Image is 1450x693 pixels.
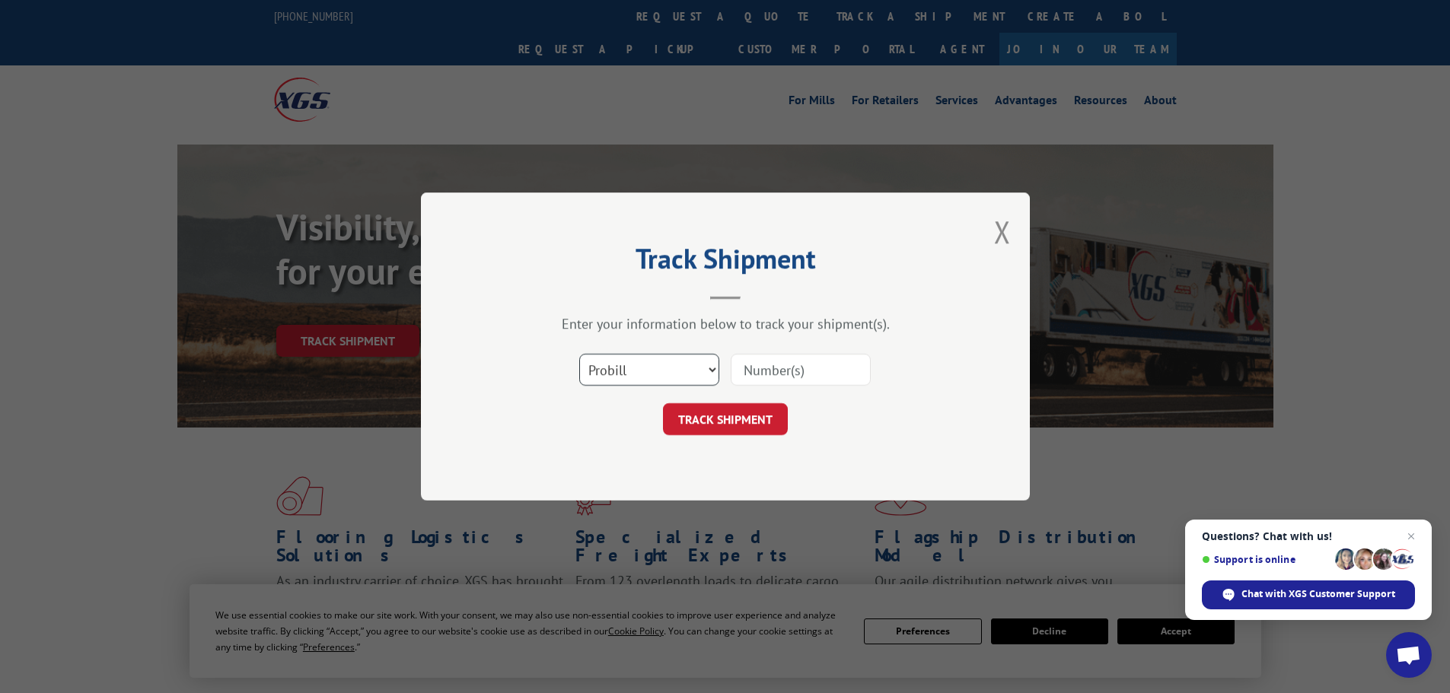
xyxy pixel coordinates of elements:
[731,354,871,386] input: Number(s)
[497,315,954,332] div: Enter your information below to track your shipment(s).
[1202,580,1415,609] div: Chat with XGS Customer Support
[1386,632,1432,678] div: Open chat
[663,403,788,435] button: TRACK SHIPMENT
[1402,527,1420,545] span: Close chat
[1202,530,1415,542] span: Questions? Chat with us!
[1202,554,1330,565] span: Support is online
[1241,587,1395,601] span: Chat with XGS Customer Support
[497,248,954,277] h2: Track Shipment
[994,211,1011,252] button: Close modal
